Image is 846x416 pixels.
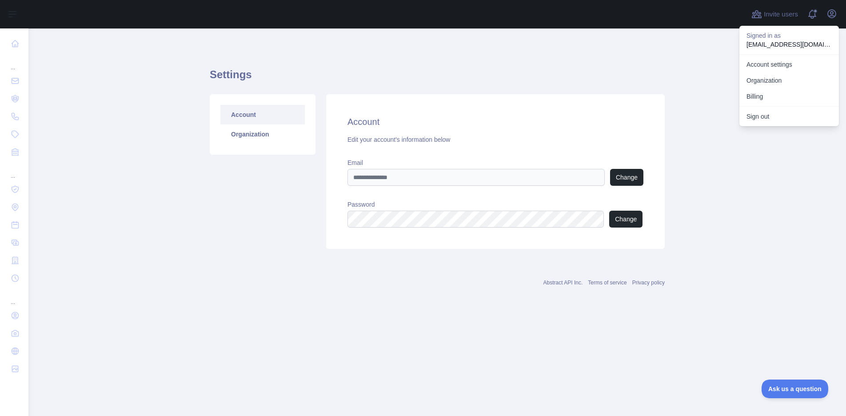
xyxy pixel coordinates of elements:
a: Abstract API Inc. [543,280,583,286]
div: ... [7,162,21,180]
button: Billing [739,88,839,104]
p: Signed in as [746,31,832,40]
a: Account [220,105,305,124]
label: Password [347,200,643,209]
label: Email [347,158,643,167]
button: Sign out [739,108,839,124]
h2: Account [347,116,643,128]
a: Organization [220,124,305,144]
div: ... [7,288,21,306]
div: ... [7,53,21,71]
a: Account settings [739,56,839,72]
button: Invite users [750,7,800,21]
a: Terms of service [588,280,627,286]
button: Change [609,211,642,228]
a: Privacy policy [632,280,665,286]
button: Change [610,169,643,186]
p: [EMAIL_ADDRESS][DOMAIN_NAME] [746,40,832,49]
h1: Settings [210,68,665,89]
a: Organization [739,72,839,88]
span: Invite users [764,9,798,20]
div: Edit your account's information below [347,135,643,144]
iframe: Toggle Customer Support [762,380,828,398]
